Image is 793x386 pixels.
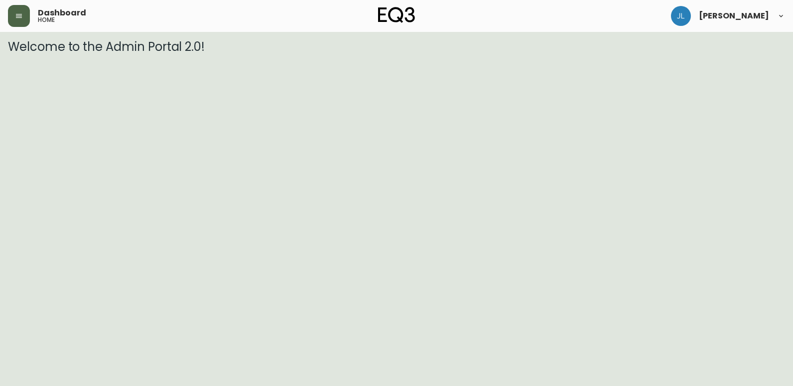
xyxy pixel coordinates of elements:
[8,40,785,54] h3: Welcome to the Admin Portal 2.0!
[38,9,86,17] span: Dashboard
[38,17,55,23] h5: home
[378,7,415,23] img: logo
[671,6,691,26] img: 1c9c23e2a847dab86f8017579b61559c
[699,12,769,20] span: [PERSON_NAME]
